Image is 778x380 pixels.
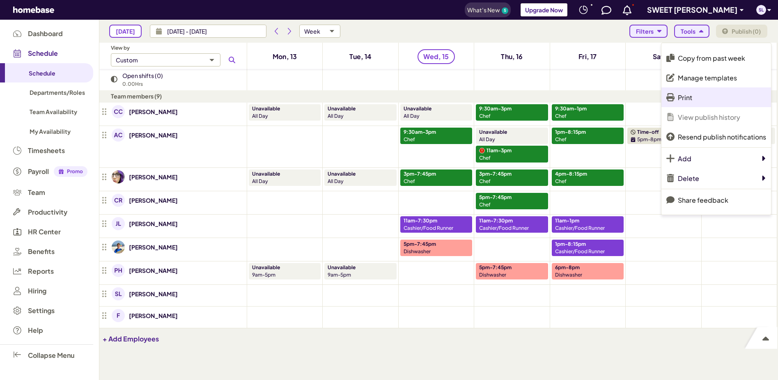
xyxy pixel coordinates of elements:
[678,54,745,62] p: Copy from past week
[678,196,728,204] p: Share feedback
[678,73,737,82] p: Manage templates
[678,174,699,183] p: Delete
[678,154,691,163] p: Add
[678,133,766,141] p: Resend publish notifications
[678,93,692,102] p: Print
